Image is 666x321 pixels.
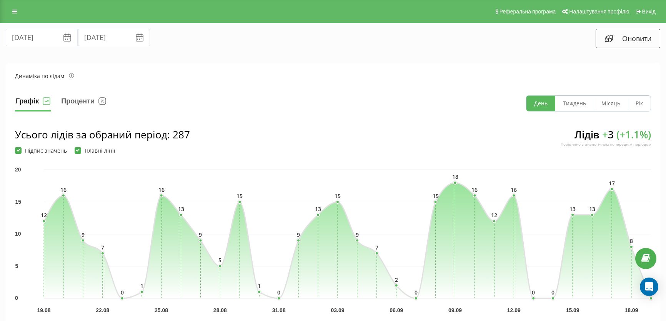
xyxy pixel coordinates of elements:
text: 10 [15,231,21,237]
text: 15 [15,199,21,205]
text: 9 [199,231,202,238]
div: Динаміка по лідам [15,72,74,80]
text: 15 [236,192,243,200]
text: 28.08 [213,307,227,313]
text: 5 [15,263,18,269]
span: Реферальна програма [499,8,556,15]
button: Проценти [60,95,107,111]
span: + [602,128,608,141]
text: 5 [218,256,221,264]
text: 25.08 [155,307,168,313]
text: 0 [551,289,554,296]
text: 7 [101,244,104,251]
text: 15 [433,192,439,200]
button: Тиждень [555,96,594,111]
text: 9 [297,231,300,238]
text: 12.09 [507,307,521,313]
text: 15.09 [566,307,579,313]
text: 12 [491,211,497,219]
text: 31.08 [272,307,286,313]
text: 1 [140,282,143,289]
text: 13 [315,205,321,213]
label: Плавні лінії [75,147,115,154]
button: Місяць [594,96,628,111]
text: 13 [178,205,184,213]
div: Лідів 3 [561,128,651,154]
text: 15 [335,192,341,200]
text: 16 [158,186,165,193]
label: Підпис значень [15,147,67,154]
text: 0 [277,289,280,296]
div: Open Intercom Messenger [640,278,658,296]
text: 7 [375,244,378,251]
text: 8 [630,237,633,244]
text: 06.09 [390,307,403,313]
text: 16 [511,186,517,193]
text: 16 [471,186,478,193]
text: 20 [15,166,21,173]
text: 03.09 [331,307,344,313]
text: 19.08 [37,307,50,313]
text: 13 [569,205,576,213]
span: Вихід [642,8,656,15]
text: 16 [60,186,67,193]
span: ( + 1.1 %) [616,128,651,141]
text: 0 [532,289,535,296]
text: 22.08 [96,307,109,313]
text: 09.09 [448,307,462,313]
text: 18.09 [624,307,638,313]
span: Налаштування профілю [569,8,629,15]
text: 0 [15,295,18,301]
text: 0 [415,289,418,296]
text: 17 [609,180,615,187]
div: Усього лідів за обраний період : 287 [15,128,190,141]
text: 1 [258,282,261,289]
text: 13 [589,205,595,213]
div: Порівняно з аналогічним попереднім періодом [561,141,651,147]
button: День [526,96,555,111]
text: 0 [121,289,124,296]
button: Графік [15,95,51,111]
button: Рік [628,96,651,111]
text: 12 [41,211,47,219]
button: Оновити [596,29,660,48]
